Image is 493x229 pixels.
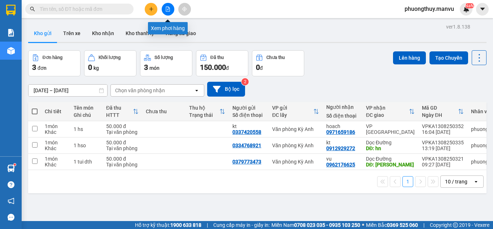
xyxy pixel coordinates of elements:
th: Toggle SortBy [102,102,142,121]
img: warehouse-icon [7,47,15,55]
div: 1 tui dth [74,159,99,165]
div: Chưa thu [266,55,285,60]
div: Xem phơi hàng [148,22,188,34]
th: Toggle SortBy [186,102,229,121]
div: VP [GEOGRAPHIC_DATA] [366,123,415,135]
div: 0337420558 [232,129,261,135]
button: aim [178,3,191,16]
th: Toggle SortBy [269,102,323,121]
span: file-add [165,7,170,12]
div: Thu hộ [189,105,219,111]
strong: 0708 023 035 - 0935 103 250 [294,222,360,228]
sup: 1 [14,164,16,166]
div: kt [326,140,359,145]
span: caret-down [479,6,486,12]
span: kg [93,65,99,71]
div: Văn phòng Kỳ Anh [272,143,319,148]
button: Trên xe [57,25,86,42]
sup: 2 [241,78,249,85]
button: Kho nhận [86,25,120,42]
img: icon-new-feature [463,6,470,12]
div: Dọc Đường [366,140,415,145]
div: Ngày ĐH [422,112,458,118]
div: 0379773473 [232,159,261,165]
img: solution-icon [7,29,15,37]
div: 1 món [45,156,66,162]
div: VPKA1308250352 [422,123,464,129]
div: Khác [45,162,66,167]
div: VP gửi [272,105,313,111]
span: plus [149,7,154,12]
button: file-add [162,3,174,16]
div: kt [232,123,265,129]
span: đ [226,65,229,71]
input: Select a date range. [29,85,107,96]
svg: open [194,88,200,93]
div: Người gửi [232,105,265,111]
button: Bộ lọc [207,82,245,97]
div: Dọc Đường [366,156,415,162]
div: Tại văn phòng [106,145,139,151]
div: 50.000 đ [106,156,139,162]
span: Cung cấp máy in - giấy in: [213,221,270,229]
th: Toggle SortBy [418,102,467,121]
div: 0962176625 [326,162,355,167]
div: Chọn văn phòng nhận [115,87,165,94]
span: phuongthuy.manvu [399,4,460,13]
div: Tại văn phòng [106,129,139,135]
div: 0912929272 [326,145,355,151]
button: Tạo Chuyến [429,51,468,64]
div: Đã thu [210,55,224,60]
span: search [30,7,35,12]
div: Văn phòng Kỳ Anh [272,126,319,132]
button: Số lượng3món [140,50,192,76]
div: Ghi chú [74,112,99,118]
div: Người nhận [326,104,359,110]
div: vu [326,156,359,162]
div: 09:27 [DATE] [422,162,464,167]
div: DĐ: hoang mai [366,162,415,167]
span: question-circle [8,181,14,188]
div: 13:19 [DATE] [422,145,464,151]
span: 3 [144,63,148,72]
div: Số điện thoại [326,113,359,119]
strong: 0369 525 060 [387,222,418,228]
div: 1 hso [74,143,99,148]
div: 1 món [45,140,66,145]
span: Miền Nam [271,221,360,229]
button: Đã thu150.000đ [196,50,248,76]
div: ver 1.8.138 [446,23,470,31]
button: Đơn hàng3đơn [28,50,80,76]
span: copyright [453,222,458,228]
span: message [8,214,14,221]
div: Mã GD [422,105,458,111]
div: Số lượng [154,55,173,60]
button: Chưa thu0đ [252,50,304,76]
div: ĐC giao [366,112,409,118]
span: 3 [32,63,36,72]
div: Chưa thu [146,109,182,114]
img: logo-vxr [6,5,16,16]
span: notification [8,198,14,204]
div: Trạng thái [189,112,219,118]
span: 0 [256,63,260,72]
div: Số điện thoại [232,112,265,118]
div: Khác [45,145,66,151]
div: 16:04 [DATE] [422,129,464,135]
div: Đã thu [106,105,133,111]
button: Kho gửi [28,25,57,42]
div: 50.000 đ [106,140,139,145]
div: Tại văn phòng [106,162,139,167]
div: 0334768921 [232,143,261,148]
div: Tên món [74,105,99,111]
span: Hỗ trợ kỹ thuật: [135,221,201,229]
div: 0971659186 [326,129,355,135]
div: Văn phòng Kỳ Anh [272,159,319,165]
div: VP nhận [366,105,409,111]
div: Khối lượng [99,55,121,60]
span: Miền Bắc [366,221,418,229]
span: ⚪️ [362,224,364,226]
button: Khối lượng0kg [84,50,136,76]
span: món [149,65,160,71]
span: | [207,221,208,229]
